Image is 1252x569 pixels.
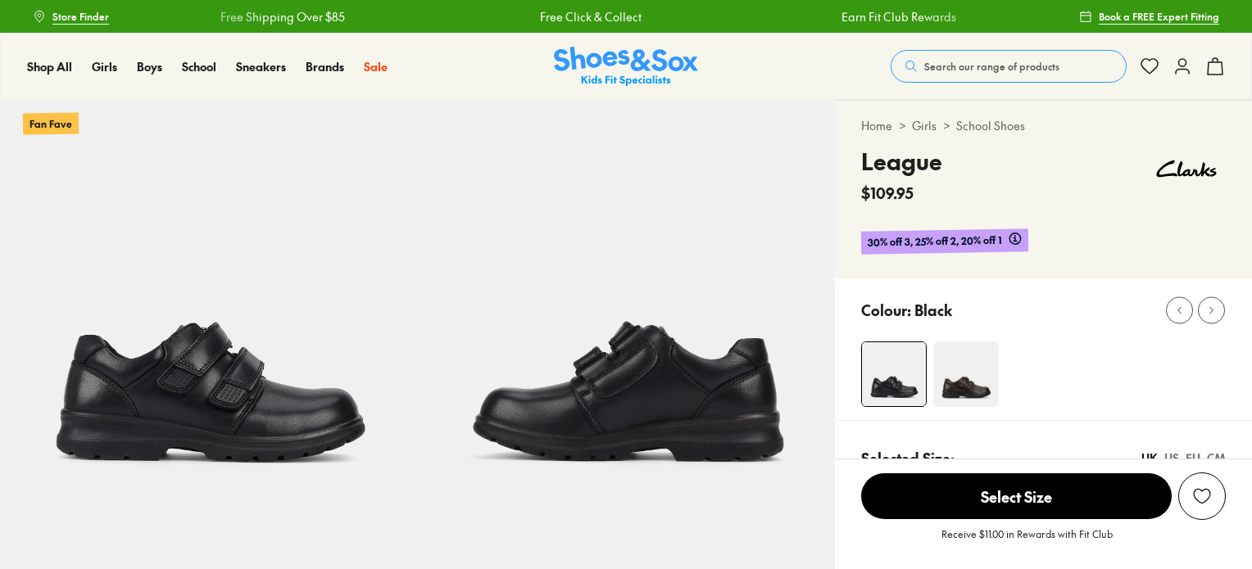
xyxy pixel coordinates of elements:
[1207,449,1226,467] div: CM
[27,58,72,75] a: Shop All
[364,58,388,75] a: Sale
[1141,449,1158,467] div: UK
[861,117,892,134] a: Home
[861,117,1226,134] div: > >
[841,8,955,25] a: Earn Fit Club Rewards
[23,112,79,134] p: Fan Fave
[861,472,1172,520] button: Select Size
[941,526,1113,556] p: Receive $11.00 in Rewards with Fit Club
[861,447,955,469] p: Selected Size:
[1147,144,1226,193] img: Vendor logo
[236,58,286,75] a: Sneakers
[891,50,1127,83] button: Search our range of products
[33,2,109,31] a: Store Finder
[933,341,999,407] img: League Brown
[861,182,914,204] span: $109.95
[306,58,344,75] a: Brands
[914,299,952,321] p: Black
[52,9,109,24] span: Store Finder
[539,8,641,25] a: Free Click & Collect
[924,59,1059,74] span: Search our range of products
[867,232,1001,251] span: 30% off 3, 25% off 2, 20% off 1
[220,8,344,25] a: Free Shipping Over $85
[861,299,911,321] p: Colour:
[92,58,117,75] a: Girls
[956,117,1025,134] a: School Shoes
[1186,449,1200,467] div: EU
[1164,449,1179,467] div: US
[1099,9,1219,24] span: Book a FREE Expert Fitting
[861,473,1172,519] span: Select Size
[912,117,937,134] a: Girls
[182,58,216,75] a: School
[554,47,698,87] a: Shoes & Sox
[861,144,942,178] h4: League
[417,100,834,517] img: League Black
[554,47,698,87] img: SNS_Logo_Responsive.svg
[1178,472,1226,520] button: Add to Wishlist
[137,58,162,75] a: Boys
[862,342,926,406] img: League Black
[1079,2,1219,31] a: Book a FREE Expert Fitting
